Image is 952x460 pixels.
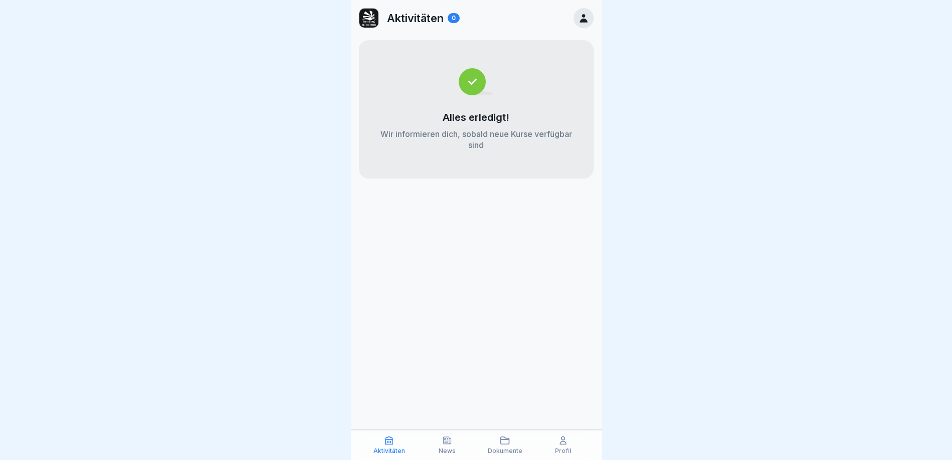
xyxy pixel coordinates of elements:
img: zazc8asra4ka39jdtci05bj8.png [359,9,378,28]
p: Dokumente [488,447,522,454]
img: completed.svg [459,68,493,95]
p: Profil [555,447,571,454]
p: Alles erledigt! [443,111,509,123]
p: Wir informieren dich, sobald neue Kurse verfügbar sind [379,128,574,150]
p: Aktivitäten [387,12,444,25]
div: 0 [448,13,460,23]
p: News [439,447,456,454]
p: Aktivitäten [373,447,405,454]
